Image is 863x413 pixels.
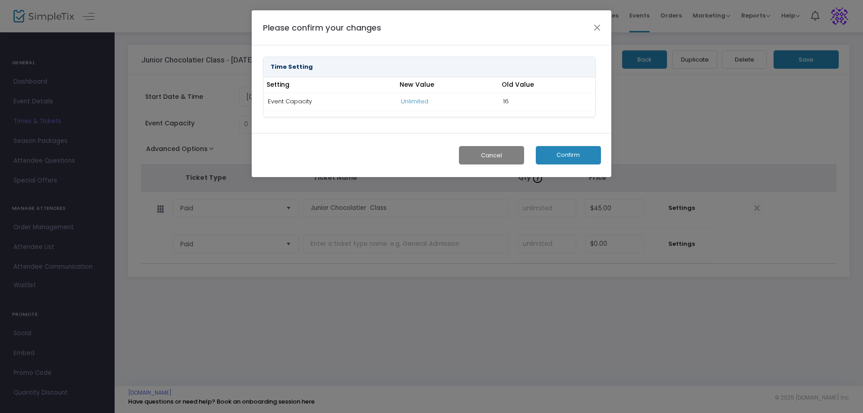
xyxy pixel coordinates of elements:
[263,77,396,93] th: Setting
[592,22,603,33] button: Close
[499,93,595,111] td: 16
[396,93,498,111] td: Unlimited
[499,77,595,93] th: Old Value
[263,22,381,34] h4: Please confirm your changes
[263,93,396,111] td: Event Capacity
[271,62,313,71] strong: Time Setting
[536,146,601,164] button: Confirm
[396,77,498,93] th: New Value
[459,146,524,164] button: Cancel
